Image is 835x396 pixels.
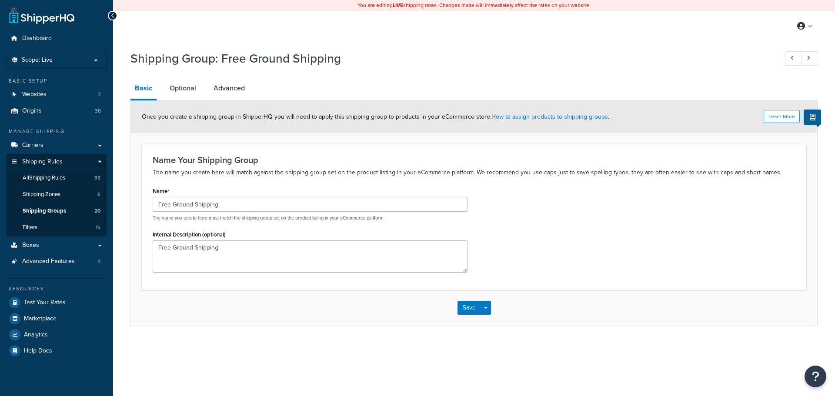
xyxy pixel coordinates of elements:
[23,224,37,231] span: Filters
[95,107,101,115] span: 38
[7,237,107,253] a: Boxes
[23,207,66,215] span: Shipping Groups
[7,203,107,219] li: Shipping Groups
[96,224,100,231] span: 16
[7,128,107,135] div: Manage Shipping
[7,203,107,219] a: Shipping Groups20
[22,258,75,265] span: Advanced Features
[98,258,101,265] span: 4
[7,186,107,203] li: Shipping Zones
[7,154,107,236] li: Shipping Rules
[98,91,101,98] span: 2
[153,188,170,195] label: Name
[7,30,107,47] a: Dashboard
[7,186,107,203] a: Shipping Zones6
[24,331,48,339] span: Analytics
[22,35,52,42] span: Dashboard
[153,215,468,221] p: The name you create here must match the shipping group set on the product listing in your eCommer...
[209,78,249,99] a: Advanced
[7,77,107,85] div: Basic Setup
[7,103,107,119] li: Origins
[764,110,800,123] button: Learn More
[491,112,608,121] a: How to assign products to shipping groups
[7,311,107,326] a: Marketplace
[7,87,107,103] a: Websites2
[7,87,107,103] li: Websites
[24,299,66,306] span: Test Your Rates
[7,137,107,153] a: Carriers
[23,191,60,198] span: Shipping Zones
[7,253,107,270] li: Advanced Features
[153,231,226,238] label: Internal Description (optional)
[785,51,802,66] a: Previous Record
[165,78,200,99] a: Optional
[7,103,107,119] a: Origins38
[7,343,107,359] a: Help Docs
[393,1,403,9] b: LIVE
[153,167,795,178] p: The name you create here will match against the shipping group set on the product listing in your...
[22,107,42,115] span: Origins
[142,112,609,121] span: Once you create a shipping group in ShipperHQ you will need to apply this shipping group to produ...
[24,347,52,355] span: Help Docs
[22,142,43,149] span: Carriers
[7,220,107,236] li: Filters
[22,242,39,249] span: Boxes
[94,174,100,182] span: 38
[7,220,107,236] a: Filters16
[22,57,53,64] span: Scope: Live
[7,154,107,170] a: Shipping Rules
[153,155,795,165] h3: Name Your Shipping Group
[805,366,826,387] button: Open Resource Center
[7,327,107,343] a: Analytics
[24,315,57,323] span: Marketplace
[7,295,107,310] a: Test Your Rates
[801,51,818,66] a: Next Record
[22,91,47,98] span: Websites
[458,301,481,315] button: Save
[804,110,821,125] button: Show Help Docs
[7,170,107,186] a: AllShipping Rules38
[153,240,468,273] textarea: Free Ground Shipping
[22,158,63,166] span: Shipping Rules
[94,207,100,215] span: 20
[130,78,157,100] a: Basic
[7,285,107,293] div: Resources
[23,174,65,182] span: All Shipping Rules
[97,191,100,198] span: 6
[130,50,769,67] h1: Shipping Group: Free Ground Shipping
[7,253,107,270] a: Advanced Features4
